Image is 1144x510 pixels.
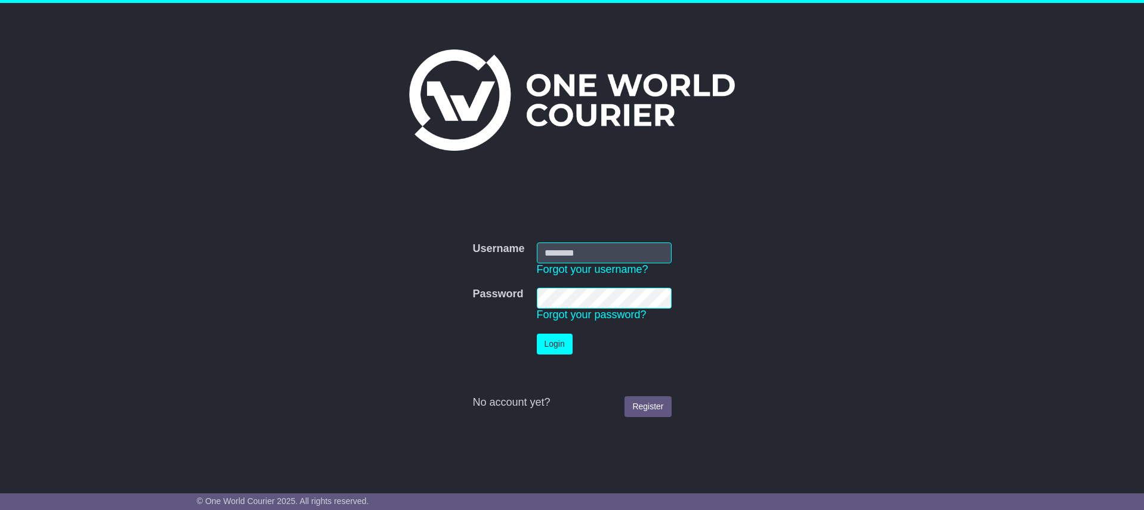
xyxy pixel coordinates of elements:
a: Forgot your password? [537,309,647,321]
button: Login [537,334,573,354]
span: © One World Courier 2025. All rights reserved. [197,496,369,506]
label: Password [472,288,523,301]
img: One World [409,49,735,151]
div: No account yet? [472,396,671,409]
a: Forgot your username? [537,263,648,275]
a: Register [624,396,671,417]
label: Username [472,242,524,256]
